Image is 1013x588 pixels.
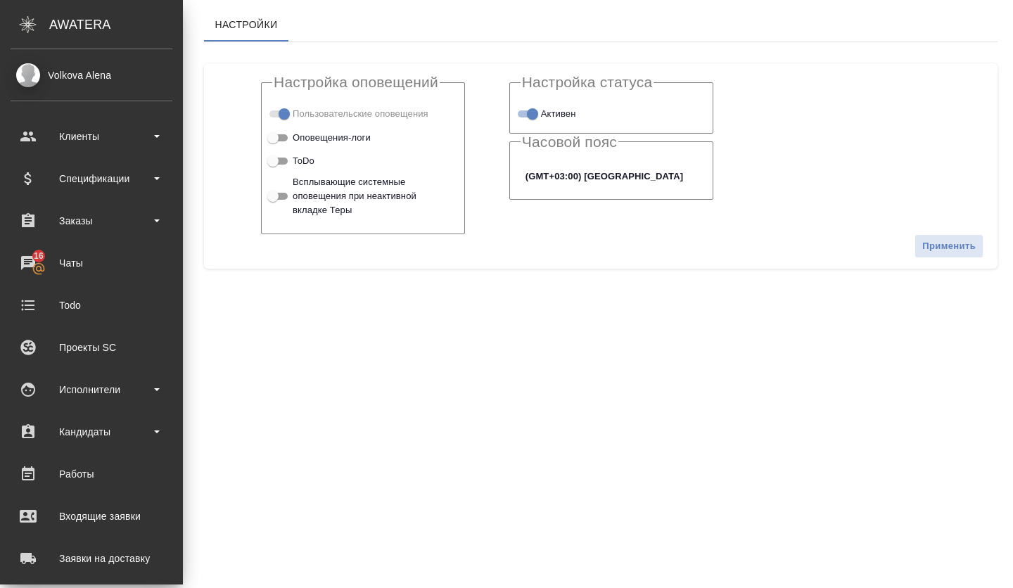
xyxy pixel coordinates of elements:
[4,541,179,576] a: Заявки на доставку
[11,464,172,485] div: Работы
[4,499,179,534] a: Входящие заявки
[11,168,172,189] div: Спецификации
[212,16,280,34] span: Настройки
[11,421,172,442] div: Кандидаты
[4,245,179,281] a: 16Чаты
[272,105,454,122] div: Тэги
[293,131,371,145] span: Оповещения-логи
[293,154,314,168] span: ToDo
[272,175,454,217] div: Включи, чтобы в браузере приходили включенные оповещения даже, если у тебя закрыта вкладка с Терой
[521,165,703,188] div: (GMT+03:00) [GEOGRAPHIC_DATA]
[521,74,654,91] legend: Настройка статуса
[49,11,183,39] div: AWATERA
[4,330,179,365] a: Проекты SC
[11,506,172,527] div: Входящие заявки
[11,126,172,147] div: Клиенты
[922,238,976,255] span: Применить
[4,288,179,323] a: Todo
[272,152,454,170] div: Включи, если хочешь чтобы ToDo высвечивались у тебя на экране в назначенный день
[4,456,179,492] a: Работы
[11,548,172,569] div: Заявки на доставку
[293,175,444,217] span: Всплывающие системные оповещения при неактивной вкладке Теры
[915,234,983,259] button: Применить
[541,107,576,121] span: Активен
[11,253,172,274] div: Чаты
[11,337,172,358] div: Проекты SC
[25,249,52,263] span: 16
[11,379,172,400] div: Исполнители
[521,134,618,151] legend: Часовой пояс
[11,295,172,316] div: Todo
[272,74,440,91] legend: Настройка оповещений
[293,107,428,121] span: Пользовательские оповещения
[11,68,172,83] div: Volkova Alena
[11,210,172,231] div: Заказы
